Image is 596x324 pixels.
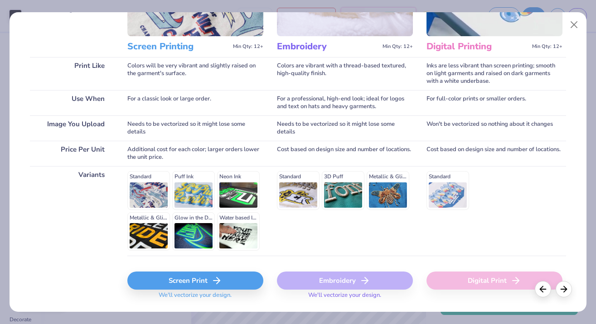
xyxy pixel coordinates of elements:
div: Digital Print [426,272,562,290]
div: Use When [30,90,114,115]
h3: Embroidery [277,41,379,52]
div: Additional cost for each color; larger orders lower the unit price. [127,141,263,166]
h3: Screen Printing [127,41,229,52]
div: Colors are vibrant with a thread-based textured, high-quality finish. [277,57,413,90]
div: Inks are less vibrant than screen printing; smooth on light garments and raised on dark garments ... [426,57,562,90]
div: Cost based on design size and number of locations. [277,141,413,166]
button: Close [566,16,583,33]
div: Needs to be vectorized so it might lose some details [127,115,263,141]
h3: Digital Printing [426,41,528,52]
span: Min Qty: 12+ [532,43,562,50]
div: Won't be vectorized so nothing about it changes [426,115,562,141]
div: Image You Upload [30,115,114,141]
span: Min Qty: 12+ [233,43,263,50]
span: Min Qty: 12+ [383,43,413,50]
div: Screen Print [127,272,263,290]
div: Print Like [30,57,114,90]
div: For a classic look or large order. [127,90,263,115]
span: We'll vectorize your design. [305,291,385,305]
div: For a professional, high-end look; ideal for logos and text on hats and heavy garments. [277,90,413,115]
div: Price Per Unit [30,141,114,166]
div: Needs to be vectorized so it might lose some details [277,115,413,141]
span: We'll vectorize your design. [155,291,235,305]
div: Cost based on design size and number of locations. [426,141,562,166]
p: You can change this later. [30,5,114,13]
div: Variants [30,166,114,256]
div: Embroidery [277,272,413,290]
div: For full-color prints or smaller orders. [426,90,562,115]
div: Colors will be very vibrant and slightly raised on the garment's surface. [127,57,263,90]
